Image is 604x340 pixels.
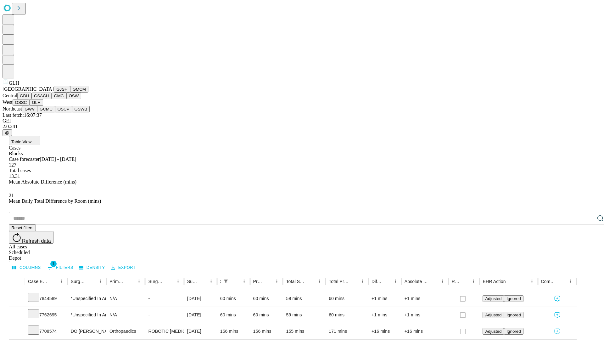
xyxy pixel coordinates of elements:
[29,99,43,106] button: GLH
[315,277,324,286] button: Menu
[72,106,90,112] button: GSWB
[109,323,142,339] div: Orthopaedics
[240,277,249,286] button: Menu
[174,277,182,286] button: Menu
[483,312,504,318] button: Adjusted
[372,323,398,339] div: +16 mins
[31,93,51,99] button: GSACH
[504,312,523,318] button: Ignored
[438,277,447,286] button: Menu
[264,277,272,286] button: Sort
[77,263,107,273] button: Density
[460,277,469,286] button: Sort
[9,193,14,198] span: 21
[3,129,12,136] button: @
[220,323,247,339] div: 156 mins
[5,130,9,135] span: @
[3,124,601,129] div: 2.0.241
[231,277,240,286] button: Sort
[165,277,174,286] button: Sort
[391,277,400,286] button: Menu
[485,296,501,301] span: Adjusted
[50,261,57,267] span: 1
[253,307,280,323] div: 60 mins
[87,277,96,286] button: Sort
[329,291,365,307] div: 60 mins
[54,86,70,93] button: GJSH
[3,86,54,92] span: [GEOGRAPHIC_DATA]
[135,277,143,286] button: Menu
[13,99,30,106] button: OSSC
[405,323,445,339] div: +16 mins
[429,277,438,286] button: Sort
[28,279,48,284] div: Case Epic Id
[187,279,197,284] div: Surgery Date
[9,198,101,204] span: Mean Daily Total Difference by Room (mins)
[506,329,521,334] span: Ignored
[28,291,64,307] div: 7844589
[109,279,125,284] div: Primary Service
[28,323,64,339] div: 7708574
[71,323,103,339] div: DO [PERSON_NAME] [PERSON_NAME]
[506,313,521,317] span: Ignored
[148,323,181,339] div: ROBOTIC [MEDICAL_DATA] KNEE TOTAL
[109,291,142,307] div: N/A
[198,277,207,286] button: Sort
[3,118,601,124] div: GEI
[253,323,280,339] div: 156 mins
[566,277,575,286] button: Menu
[329,323,365,339] div: 171 mins
[483,279,506,284] div: EHR Action
[9,80,19,86] span: GLH
[286,307,322,323] div: 59 mins
[57,277,66,286] button: Menu
[10,263,42,273] button: Select columns
[187,307,214,323] div: [DATE]
[71,291,103,307] div: *Unspecified In And Out Surgery Glh
[504,328,523,335] button: Ignored
[9,179,76,184] span: Mean Absolute Difference (mins)
[220,279,221,284] div: Scheduled In Room Duration
[358,277,367,286] button: Menu
[220,307,247,323] div: 60 mins
[557,277,566,286] button: Sort
[17,93,31,99] button: GBH
[405,291,445,307] div: +1 mins
[148,307,181,323] div: -
[253,291,280,307] div: 60 mins
[40,156,76,162] span: [DATE] - [DATE]
[221,277,230,286] button: Show filters
[9,162,16,167] span: 127
[70,86,88,93] button: GMCM
[306,277,315,286] button: Sort
[272,277,281,286] button: Menu
[9,168,31,173] span: Total cases
[9,231,53,244] button: Refresh data
[372,279,382,284] div: Difference
[148,279,164,284] div: Surgery Name
[109,263,137,273] button: Export
[253,279,263,284] div: Predicted In Room Duration
[9,224,36,231] button: Reset filters
[452,279,460,284] div: Resolved in EHR
[9,136,40,145] button: Table View
[22,238,51,244] span: Refresh data
[286,279,306,284] div: Total Scheduled Duration
[207,277,215,286] button: Menu
[3,112,42,118] span: Last fetch: 16:07:37
[541,279,557,284] div: Comments
[483,295,504,302] button: Adjusted
[372,307,398,323] div: +1 mins
[485,329,501,334] span: Adjusted
[11,139,31,144] span: Table View
[3,93,17,98] span: Central
[382,277,391,286] button: Sort
[528,277,536,286] button: Menu
[372,291,398,307] div: +1 mins
[506,296,521,301] span: Ignored
[220,291,247,307] div: 60 mins
[37,106,55,112] button: GCMC
[187,291,214,307] div: [DATE]
[9,156,40,162] span: Case forecaster
[485,313,501,317] span: Adjusted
